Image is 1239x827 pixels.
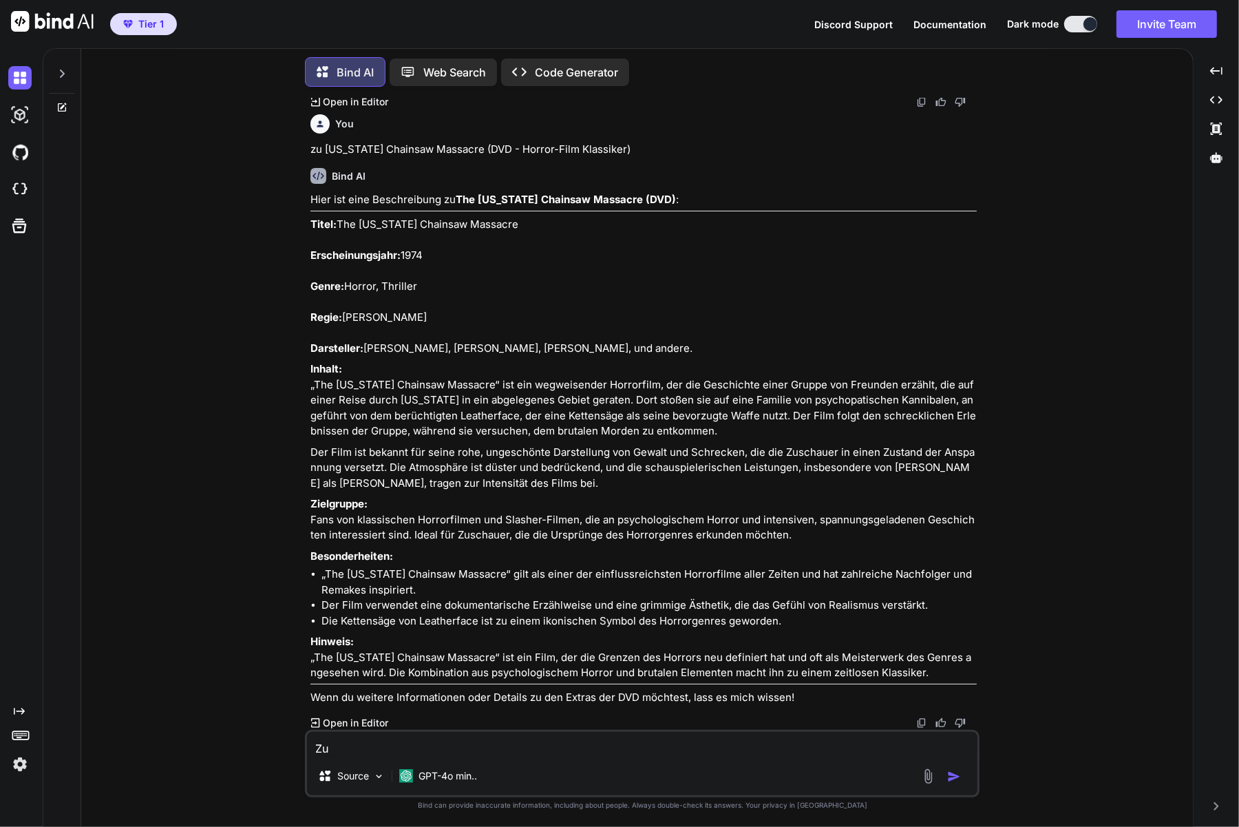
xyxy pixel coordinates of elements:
[310,249,401,262] strong: Erscheinungsjahr:
[310,142,977,158] p: zu [US_STATE] Chainsaw Massacre (DVD - Horror-Film Klassiker)
[335,117,354,131] h6: You
[310,217,977,357] p: The [US_STATE] Chainsaw Massacre 1974 Horror, Thriller [PERSON_NAME] [PERSON_NAME], [PERSON_NAME]...
[935,96,946,107] img: like
[947,770,961,784] img: icon
[310,496,977,543] p: Fans von klassischen Horrorfilmen und Slasher-Filmen, die an psychologischem Horror und intensive...
[310,445,977,492] p: Der Film ist bekannt für seine rohe, ungeschönte Darstellung von Gewalt und Schrecken, die die Zu...
[814,17,893,32] button: Discord Support
[814,19,893,30] span: Discord Support
[310,192,977,208] p: Hier ist eine Beschreibung zu :
[913,17,986,32] button: Documentation
[373,771,385,782] img: Pick Models
[321,614,977,629] li: Die Kettensäge von Leatherface ist zu einem ikonischen Symbol des Horrorgenres geworden.
[310,218,337,231] strong: Titel:
[913,19,986,30] span: Documentation
[323,95,388,109] p: Open in Editor
[307,732,977,757] textarea: Zu
[419,769,477,783] p: GPT-4o min..
[332,169,366,183] h6: Bind AI
[8,140,32,164] img: githubDark
[456,193,676,206] strong: The [US_STATE] Chainsaw Massacre (DVD)
[916,96,927,107] img: copy
[310,362,977,439] p: „The [US_STATE] Chainsaw Massacre“ ist ein wegweisender Horrorfilm, der die Geschichte einer Grup...
[321,598,977,614] li: Der Film verwendet eine dokumentarische Erzählweise und eine grimmige Ästhetik, die das Gefühl vo...
[123,20,133,28] img: premium
[310,280,344,293] strong: Genre:
[1007,17,1059,31] span: Dark mode
[920,768,936,784] img: attachment
[935,718,946,729] img: like
[955,96,966,107] img: dislike
[310,549,393,563] strong: Besonderheiten:
[310,362,342,375] strong: Inhalt:
[399,769,413,783] img: GPT-4o mini
[310,634,977,681] p: „The [US_STATE] Chainsaw Massacre“ ist ein Film, der die Grenzen des Horrors neu definiert hat un...
[110,13,177,35] button: premiumTier 1
[323,716,388,730] p: Open in Editor
[310,311,342,324] strong: Regie:
[535,64,618,81] p: Code Generator
[8,178,32,201] img: cloudideIcon
[916,718,927,729] img: copy
[337,64,374,81] p: Bind AI
[8,753,32,776] img: settings
[8,103,32,127] img: darkAi-studio
[11,11,94,32] img: Bind AI
[321,567,977,598] li: „The [US_STATE] Chainsaw Massacre“ gilt als einer der einflussreichsten Horrorfilme aller Zeiten ...
[1116,10,1217,38] button: Invite Team
[138,17,164,31] span: Tier 1
[423,64,486,81] p: Web Search
[955,718,966,729] img: dislike
[310,635,354,648] strong: Hinweis:
[8,66,32,90] img: darkChat
[310,497,368,510] strong: Zielgruppe:
[310,342,363,355] strong: Darsteller:
[305,800,979,810] p: Bind can provide inaccurate information, including about people. Always double-check its answers....
[337,769,369,783] p: Source
[310,690,977,706] p: Wenn du weitere Informationen oder Details zu den Extras der DVD möchtest, lass es mich wissen!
